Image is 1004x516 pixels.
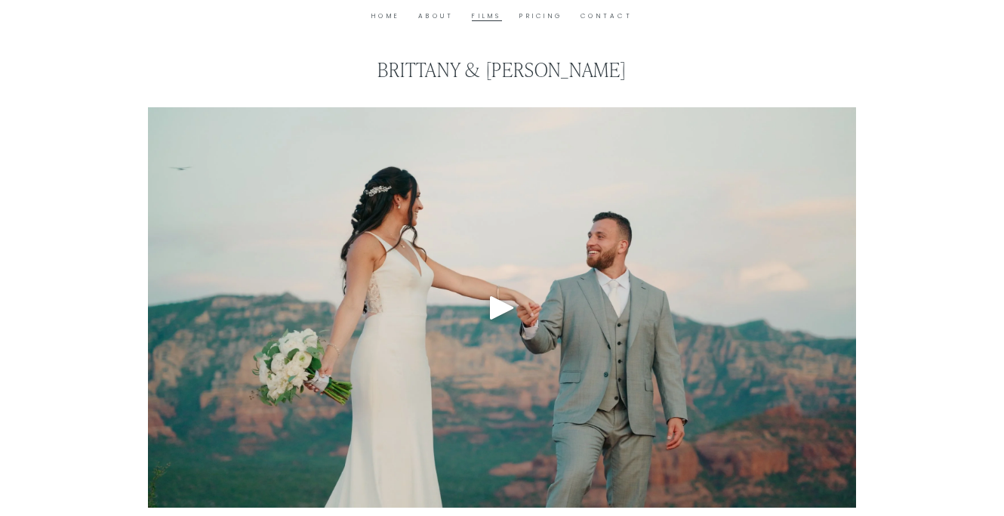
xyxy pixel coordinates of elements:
[581,11,633,22] a: Contact
[148,58,856,82] h1: Brittany & [PERSON_NAME]
[418,11,454,22] a: About
[472,11,501,22] a: Films
[519,11,562,22] a: Pricing
[371,11,400,22] a: Home
[484,289,520,326] div: Play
